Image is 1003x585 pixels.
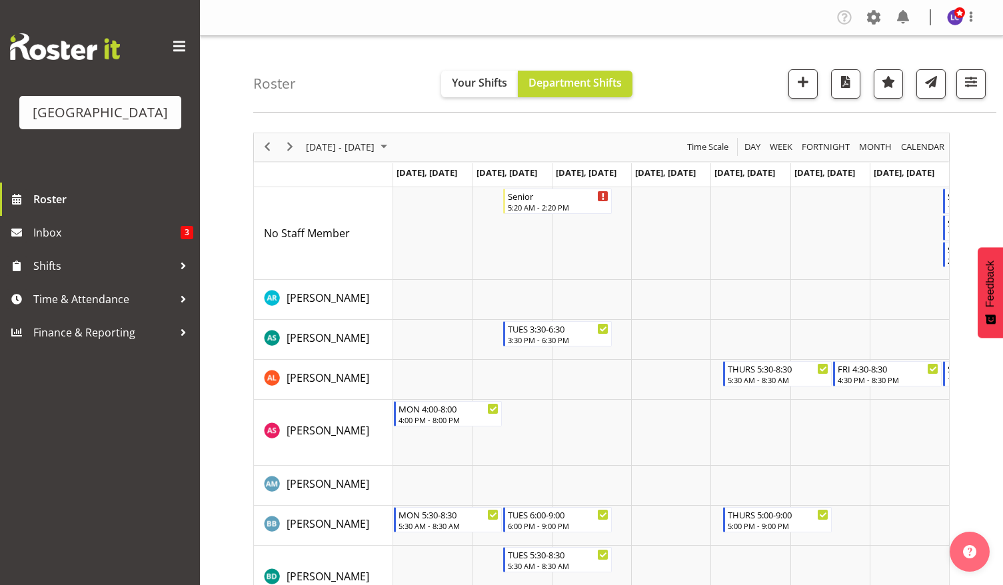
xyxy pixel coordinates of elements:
span: Feedback [984,261,996,307]
div: THURS 5:00-9:00 [728,508,828,521]
button: Send a list of all shifts for the selected filtered period to all rostered employees. [916,69,946,99]
div: Alex Laverty"s event - THURS 5:30-8:30 Begin From Thursday, September 18, 2025 at 5:30:00 AM GMT+... [723,361,832,386]
span: [PERSON_NAME] [287,330,369,345]
span: [PERSON_NAME] [287,516,369,531]
button: Department Shifts [518,71,632,97]
div: September 15 - 21, 2025 [301,133,395,161]
span: 3 [181,226,193,239]
button: Previous [259,139,277,155]
h4: Roster [253,76,296,91]
span: No Staff Member [264,226,350,241]
a: [PERSON_NAME] [287,568,369,584]
span: Week [768,139,794,155]
div: [GEOGRAPHIC_DATA] [33,103,168,123]
div: TUES 6:00-9:00 [508,508,608,521]
span: [DATE], [DATE] [635,167,696,179]
div: 4:00 PM - 8:00 PM [399,414,499,425]
div: 5:30 AM - 8:30 AM [399,520,499,531]
span: [PERSON_NAME] [287,569,369,584]
div: Alex Sansom"s event - MON 4:00-8:00 Begin From Monday, September 15, 2025 at 4:00:00 PM GMT+12:00... [394,401,502,426]
span: [DATE], [DATE] [874,167,934,179]
button: Timeline Week [768,139,795,155]
td: Addison Robertson resource [254,280,393,320]
button: Feedback - Show survey [978,247,1003,338]
button: Month [899,139,947,155]
span: Time & Attendance [33,289,173,309]
a: [PERSON_NAME] [287,330,369,346]
a: [PERSON_NAME] [287,516,369,532]
div: TUES 3:30-6:30 [508,322,608,335]
div: TUES 5:30-8:30 [508,548,608,561]
div: MON 5:30-8:30 [399,508,499,521]
button: Highlight an important date within the roster. [874,69,903,99]
div: THURS 5:30-8:30 [728,362,828,375]
td: Alex Laverty resource [254,360,393,400]
button: Your Shifts [441,71,518,97]
span: [DATE] - [DATE] [305,139,376,155]
span: [PERSON_NAME] [287,476,369,491]
button: Download a PDF of the roster according to the set date range. [831,69,860,99]
div: 5:30 AM - 8:30 AM [728,374,828,385]
div: Ajay Smith"s event - TUES 3:30-6:30 Begin From Tuesday, September 16, 2025 at 3:30:00 PM GMT+12:0... [503,321,612,346]
button: Fortnight [800,139,852,155]
span: [DATE], [DATE] [397,167,457,179]
div: Senior [508,189,608,203]
div: Bradley Barton"s event - TUES 6:00-9:00 Begin From Tuesday, September 16, 2025 at 6:00:00 PM GMT+... [503,507,612,532]
button: Timeline Month [857,139,894,155]
img: Rosterit website logo [10,33,120,60]
td: Angus McLeay resource [254,466,393,506]
span: [DATE], [DATE] [477,167,537,179]
span: [DATE], [DATE] [556,167,616,179]
div: 5:30 AM - 8:30 AM [508,560,608,571]
div: 4:30 PM - 8:30 PM [838,374,938,385]
span: [DATE], [DATE] [714,167,775,179]
img: help-xxl-2.png [963,545,976,558]
span: Day [743,139,762,155]
div: 5:00 PM - 9:00 PM [728,520,828,531]
td: Bradley Barton resource [254,506,393,546]
div: 3:30 PM - 6:30 PM [508,334,608,345]
div: Bradley Barton"s event - MON 5:30-8:30 Begin From Monday, September 15, 2025 at 5:30:00 AM GMT+12... [394,507,502,532]
span: Roster [33,189,193,209]
span: Your Shifts [452,75,507,90]
div: 5:20 AM - 2:20 PM [508,202,608,213]
button: Filter Shifts [956,69,986,99]
span: Shifts [33,256,173,276]
span: [PERSON_NAME] [287,423,369,438]
a: [PERSON_NAME] [287,476,369,492]
div: FRI 4:30-8:30 [838,362,938,375]
div: No Staff Member"s event - Senior Begin From Tuesday, September 16, 2025 at 5:20:00 AM GMT+12:00 E... [503,189,612,214]
div: previous period [256,133,279,161]
td: Alex Sansom resource [254,400,393,466]
span: Time Scale [686,139,730,155]
div: MON 4:00-8:00 [399,402,499,415]
span: [PERSON_NAME] [287,370,369,385]
button: Timeline Day [742,139,763,155]
span: Month [858,139,893,155]
div: Braedyn Dykes"s event - TUES 5:30-8:30 Begin From Tuesday, September 16, 2025 at 5:30:00 AM GMT+1... [503,547,612,572]
a: [PERSON_NAME] [287,290,369,306]
span: Department Shifts [528,75,622,90]
span: [DATE], [DATE] [794,167,855,179]
div: next period [279,133,301,161]
a: [PERSON_NAME] [287,370,369,386]
span: [PERSON_NAME] [287,291,369,305]
div: 6:00 PM - 9:00 PM [508,520,608,531]
div: Bradley Barton"s event - THURS 5:00-9:00 Begin From Thursday, September 18, 2025 at 5:00:00 PM GM... [723,507,832,532]
div: Alex Laverty"s event - FRI 4:30-8:30 Begin From Friday, September 19, 2025 at 4:30:00 PM GMT+12:0... [833,361,942,386]
td: Ajay Smith resource [254,320,393,360]
td: No Staff Member resource [254,187,393,280]
span: calendar [900,139,946,155]
span: Finance & Reporting [33,322,173,342]
button: Time Scale [685,139,731,155]
a: No Staff Member [264,225,350,241]
button: Next [281,139,299,155]
span: Fortnight [800,139,851,155]
button: Add a new shift [788,69,818,99]
img: laurie-cook11580.jpg [947,9,963,25]
button: September 2025 [304,139,393,155]
a: [PERSON_NAME] [287,422,369,438]
span: Inbox [33,223,181,243]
